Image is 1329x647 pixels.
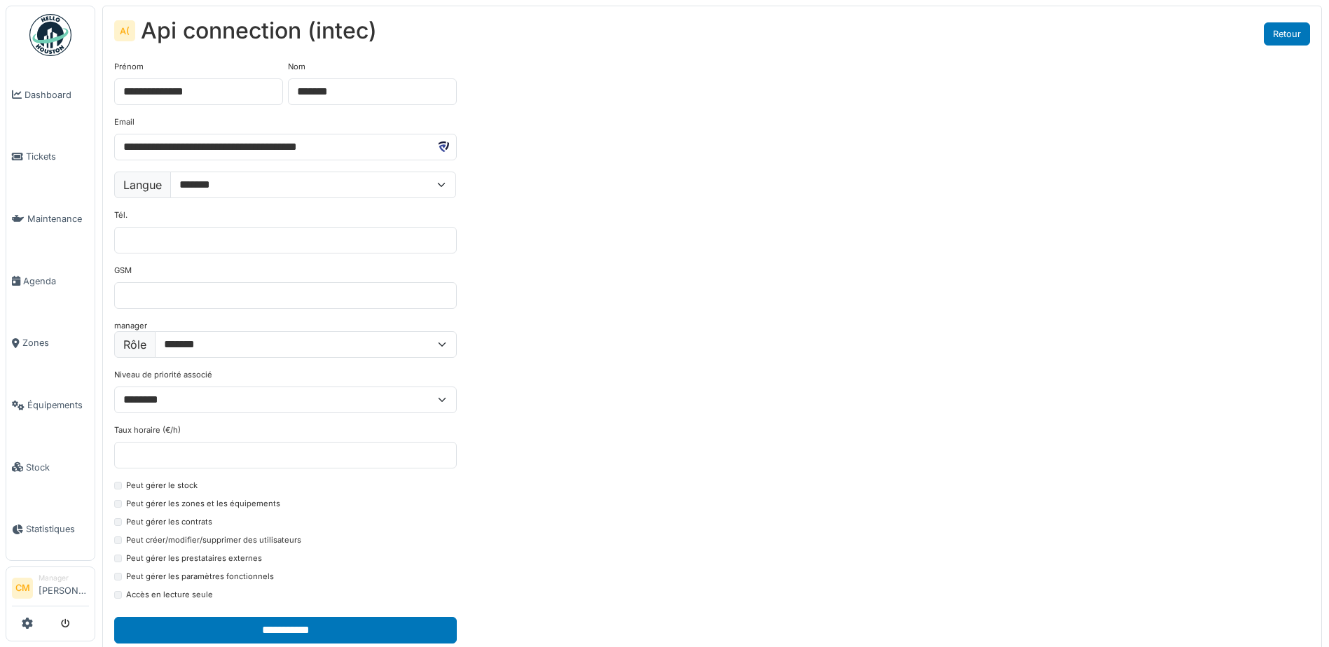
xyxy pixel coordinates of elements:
[126,552,262,564] label: Peut gérer les prestataires externes
[114,116,135,128] label: Email
[114,61,144,73] label: Prénom
[26,150,89,163] span: Tickets
[12,578,33,599] li: CM
[114,265,132,277] label: GSM
[114,369,212,381] label: Niveau de priorité associé
[114,209,128,221] label: Tél.
[126,589,213,601] label: Accès en lecture seule
[39,573,89,583] div: Manager
[126,534,301,546] label: Peut créer/modifier/supprimer des utilisateurs
[114,424,181,436] label: Taux horaire (€/h)
[114,20,135,41] div: A(
[39,573,89,603] li: [PERSON_NAME]
[12,573,89,606] a: CM Manager[PERSON_NAME]
[6,188,95,250] a: Maintenance
[6,126,95,188] a: Tickets
[22,336,89,349] span: Zones
[6,436,95,499] a: Stock
[6,250,95,312] a: Agenda
[27,212,89,225] span: Maintenance
[29,14,71,56] img: Badge_color-CXgf-gQk.svg
[141,18,377,44] div: Api connection (intec)
[114,331,156,358] label: Rôle
[6,499,95,561] a: Statistiques
[114,172,171,198] label: Langue
[26,522,89,536] span: Statistiques
[6,312,95,375] a: Zones
[126,498,280,510] label: Peut gérer les zones et les équipements
[25,88,89,102] span: Dashboard
[288,61,305,73] label: Nom
[1264,22,1310,46] a: Retour
[126,571,274,583] label: Peut gérer les paramètres fonctionnels
[23,274,89,288] span: Agenda
[126,516,212,528] label: Peut gérer les contrats
[114,61,457,643] form: manager
[126,480,198,492] label: Peut gérer le stock
[6,64,95,126] a: Dashboard
[6,374,95,436] a: Équipements
[26,461,89,474] span: Stock
[27,398,89,412] span: Équipements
